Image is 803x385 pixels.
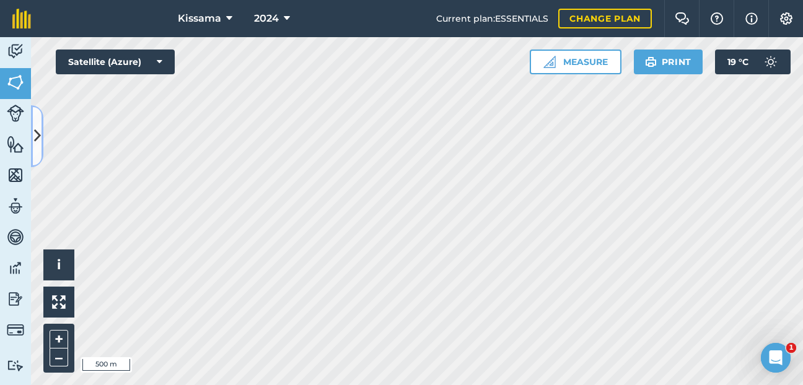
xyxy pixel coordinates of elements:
img: svg+xml;base64,PHN2ZyB4bWxucz0iaHR0cDovL3d3dy53My5vcmcvMjAwMC9zdmciIHdpZHRoPSI1NiIgaGVpZ2h0PSI2MC... [7,73,24,92]
button: Measure [530,50,621,74]
img: svg+xml;base64,PD94bWwgdmVyc2lvbj0iMS4wIiBlbmNvZGluZz0idXRmLTgiPz4KPCEtLSBHZW5lcmF0b3I6IEFkb2JlIE... [7,290,24,308]
span: i [57,257,61,272]
button: i [43,249,74,280]
img: svg+xml;base64,PD94bWwgdmVyc2lvbj0iMS4wIiBlbmNvZGluZz0idXRmLTgiPz4KPCEtLSBHZW5lcmF0b3I6IEFkb2JlIE... [7,228,24,246]
img: svg+xml;base64,PD94bWwgdmVyc2lvbj0iMS4wIiBlbmNvZGluZz0idXRmLTgiPz4KPCEtLSBHZW5lcmF0b3I6IEFkb2JlIE... [7,105,24,122]
img: svg+xml;base64,PHN2ZyB4bWxucz0iaHR0cDovL3d3dy53My5vcmcvMjAwMC9zdmciIHdpZHRoPSIxNyIgaGVpZ2h0PSIxNy... [745,11,758,26]
button: 19 °C [715,50,791,74]
img: fieldmargin Logo [12,9,31,28]
img: svg+xml;base64,PHN2ZyB4bWxucz0iaHR0cDovL3d3dy53My5vcmcvMjAwMC9zdmciIHdpZHRoPSI1NiIgaGVpZ2h0PSI2MC... [7,135,24,154]
img: Two speech bubbles overlapping with the left bubble in the forefront [675,12,690,25]
span: Kissama [178,11,221,26]
span: 19 ° C [727,50,748,74]
img: svg+xml;base64,PD94bWwgdmVyc2lvbj0iMS4wIiBlbmNvZGluZz0idXRmLTgiPz4KPCEtLSBHZW5lcmF0b3I6IEFkb2JlIE... [7,321,24,339]
button: + [50,330,68,348]
span: 1 [786,343,796,353]
button: – [50,348,68,366]
button: Satellite (Azure) [56,50,175,74]
img: svg+xml;base64,PHN2ZyB4bWxucz0iaHR0cDovL3d3dy53My5vcmcvMjAwMC9zdmciIHdpZHRoPSI1NiIgaGVpZ2h0PSI2MC... [7,166,24,184]
img: Ruler icon [543,56,556,68]
button: Print [634,50,703,74]
img: svg+xml;base64,PD94bWwgdmVyc2lvbj0iMS4wIiBlbmNvZGluZz0idXRmLTgiPz4KPCEtLSBHZW5lcmF0b3I6IEFkb2JlIE... [7,197,24,215]
span: 2024 [254,11,279,26]
img: svg+xml;base64,PD94bWwgdmVyc2lvbj0iMS4wIiBlbmNvZGluZz0idXRmLTgiPz4KPCEtLSBHZW5lcmF0b3I6IEFkb2JlIE... [7,42,24,61]
img: Four arrows, one pointing top left, one top right, one bottom right and the last bottom left [52,295,66,309]
span: Current plan : ESSENTIALS [436,12,548,25]
img: svg+xml;base64,PD94bWwgdmVyc2lvbj0iMS4wIiBlbmNvZGluZz0idXRmLTgiPz4KPCEtLSBHZW5lcmF0b3I6IEFkb2JlIE... [758,50,783,74]
img: A question mark icon [709,12,724,25]
iframe: Intercom live chat [761,343,791,373]
img: svg+xml;base64,PHN2ZyB4bWxucz0iaHR0cDovL3d3dy53My5vcmcvMjAwMC9zdmciIHdpZHRoPSIxOSIgaGVpZ2h0PSIyNC... [645,54,657,69]
img: A cog icon [779,12,794,25]
a: Change plan [558,9,652,28]
img: svg+xml;base64,PD94bWwgdmVyc2lvbj0iMS4wIiBlbmNvZGluZz0idXRmLTgiPz4KPCEtLSBHZW5lcmF0b3I6IEFkb2JlIE... [7,360,24,371]
img: svg+xml;base64,PD94bWwgdmVyc2lvbj0iMS4wIiBlbmNvZGluZz0idXRmLTgiPz4KPCEtLSBHZW5lcmF0b3I6IEFkb2JlIE... [7,259,24,277]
